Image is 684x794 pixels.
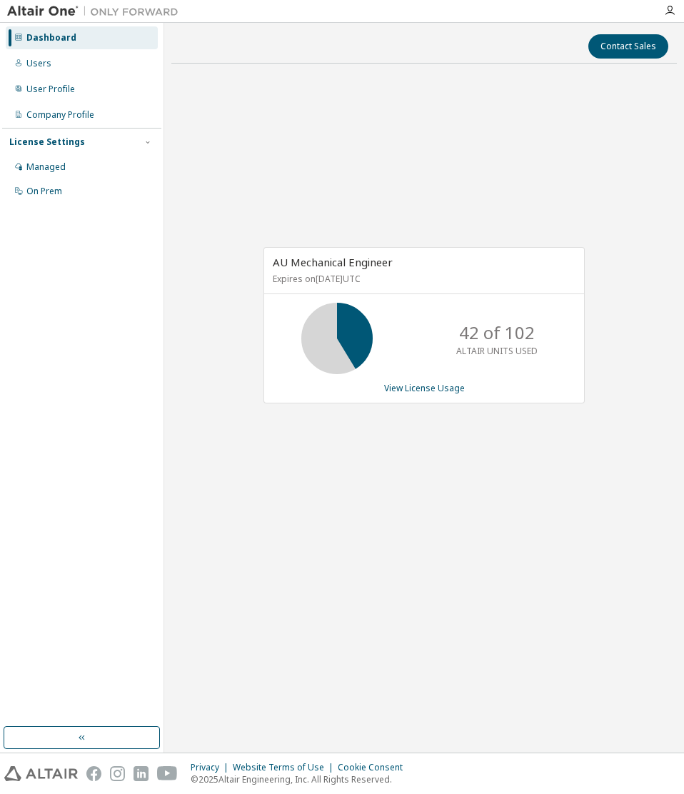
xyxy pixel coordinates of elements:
[134,766,149,781] img: linkedin.svg
[384,382,465,394] a: View License Usage
[4,766,78,781] img: altair_logo.svg
[338,762,411,773] div: Cookie Consent
[26,84,75,95] div: User Profile
[110,766,125,781] img: instagram.svg
[273,255,393,269] span: AU Mechanical Engineer
[456,345,538,357] p: ALTAIR UNITS USED
[7,4,186,19] img: Altair One
[191,762,233,773] div: Privacy
[86,766,101,781] img: facebook.svg
[26,109,94,121] div: Company Profile
[157,766,178,781] img: youtube.svg
[26,32,76,44] div: Dashboard
[588,34,668,59] button: Contact Sales
[26,186,62,197] div: On Prem
[26,58,51,69] div: Users
[459,321,535,345] p: 42 of 102
[273,273,572,285] p: Expires on [DATE] UTC
[26,161,66,173] div: Managed
[9,136,85,148] div: License Settings
[233,762,338,773] div: Website Terms of Use
[191,773,411,785] p: © 2025 Altair Engineering, Inc. All Rights Reserved.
